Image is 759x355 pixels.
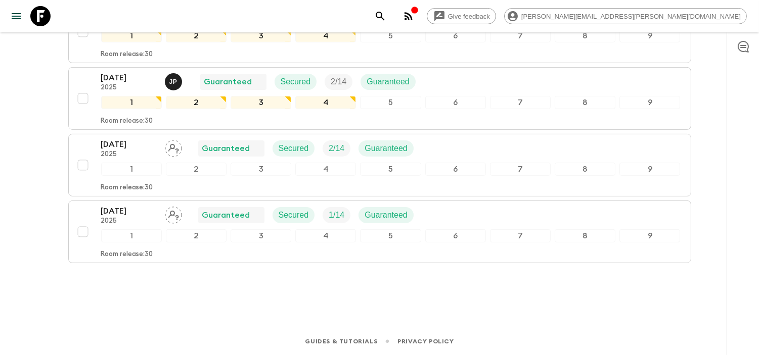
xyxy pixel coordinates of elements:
p: 2 / 14 [331,76,346,88]
div: Secured [275,74,317,90]
div: 4 [295,29,356,42]
p: Room release: 30 [101,50,153,59]
button: [DATE]2025Julio PosadasGuaranteedSecuredTrip FillGuaranteed123456789Room release:30 [68,67,691,130]
a: Privacy Policy [397,336,454,347]
div: 9 [619,96,680,109]
div: 6 [425,163,486,176]
div: 8 [555,229,615,242]
div: 8 [555,163,615,176]
div: 5 [360,96,421,109]
div: 2 [166,229,227,242]
button: menu [6,6,26,26]
p: J P [169,78,177,86]
p: Secured [281,76,311,88]
div: Trip Fill [323,207,350,223]
div: 5 [360,229,421,242]
p: Guaranteed [202,209,250,221]
div: 6 [425,229,486,242]
p: 2025 [101,150,157,159]
div: 7 [490,163,551,176]
span: Assign pack leader [165,143,182,151]
div: 5 [360,29,421,42]
button: search adventures [370,6,390,26]
span: [PERSON_NAME][EMAIL_ADDRESS][PERSON_NAME][DOMAIN_NAME] [516,13,746,20]
p: Room release: 30 [101,117,153,125]
div: 1 [101,96,162,109]
span: Julio Posadas [165,76,184,84]
div: Trip Fill [325,74,352,90]
p: Guaranteed [365,209,408,221]
p: Guaranteed [204,76,252,88]
div: 2 [166,96,227,109]
p: [DATE] [101,205,157,217]
div: 3 [231,229,291,242]
div: 9 [619,29,680,42]
div: 5 [360,163,421,176]
p: Guaranteed [202,142,250,155]
div: [PERSON_NAME][EMAIL_ADDRESS][PERSON_NAME][DOMAIN_NAME] [504,8,747,24]
button: [DATE]2025Assign pack leaderGuaranteedSecuredTrip FillGuaranteed123456789Room release:30 [68,134,691,196]
div: 8 [555,96,615,109]
p: 1 / 14 [329,209,344,221]
div: 3 [231,96,291,109]
div: 1 [101,229,162,242]
p: [DATE] [101,138,157,150]
p: 2025 [101,84,157,92]
div: 4 [295,229,356,242]
div: Secured [273,140,315,157]
div: 9 [619,229,680,242]
p: Room release: 30 [101,250,153,259]
div: 9 [619,163,680,176]
p: 2025 [101,217,157,225]
div: Trip Fill [323,140,350,157]
button: JP [165,73,184,90]
a: Give feedback [427,8,496,24]
div: 8 [555,29,615,42]
div: 6 [425,96,486,109]
p: [DATE] [101,72,157,84]
div: 2 [166,163,227,176]
div: 1 [101,163,162,176]
div: 2 [166,29,227,42]
p: Guaranteed [365,142,408,155]
span: Give feedback [442,13,496,20]
p: 2 / 14 [329,142,344,155]
div: 7 [490,29,551,42]
div: 6 [425,29,486,42]
p: Guaranteed [367,76,410,88]
button: [DATE]2025Assign pack leaderGuaranteedSecuredTrip FillGuaranteed123456789Room release:30 [68,200,691,263]
div: 3 [231,29,291,42]
div: Secured [273,207,315,223]
div: 4 [295,163,356,176]
div: 7 [490,96,551,109]
div: 3 [231,163,291,176]
div: 1 [101,29,162,42]
p: Secured [279,142,309,155]
p: Room release: 30 [101,184,153,192]
a: Guides & Tutorials [305,336,377,347]
p: Secured [279,209,309,221]
span: Assign pack leader [165,210,182,218]
div: 7 [490,229,551,242]
div: 4 [295,96,356,109]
